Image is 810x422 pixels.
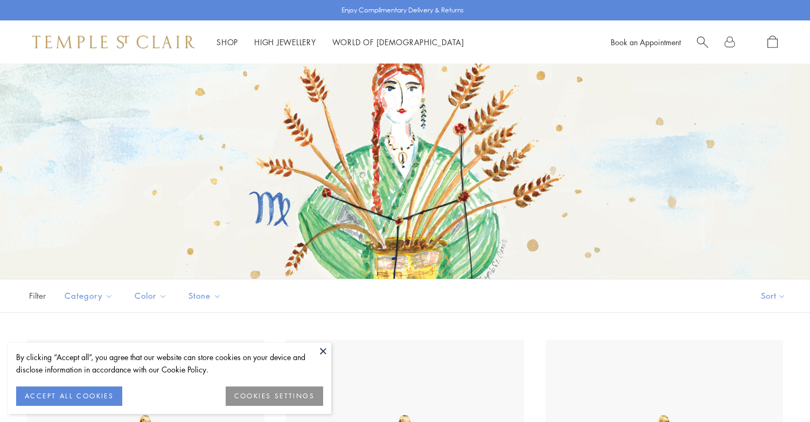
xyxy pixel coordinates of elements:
a: World of [DEMOGRAPHIC_DATA]World of [DEMOGRAPHIC_DATA] [332,37,464,47]
button: Color [127,284,175,308]
div: By clicking “Accept all”, you agree that our website can store cookies on your device and disclos... [16,351,323,376]
span: Stone [183,289,229,303]
a: Book an Appointment [611,37,681,47]
a: Search [697,36,708,49]
button: Category [57,284,121,308]
nav: Main navigation [217,36,464,49]
a: ShopShop [217,37,238,47]
p: Enjoy Complimentary Delivery & Returns [341,5,464,16]
span: Category [59,289,121,303]
button: ACCEPT ALL COOKIES [16,386,122,406]
span: Color [129,289,175,303]
a: High JewelleryHigh Jewellery [254,37,316,47]
button: Stone [180,284,229,308]
a: Open Shopping Bag [767,36,778,49]
button: COOKIES SETTINGS [226,386,323,406]
button: Show sort by [737,279,810,312]
img: Temple St. Clair [32,36,195,48]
